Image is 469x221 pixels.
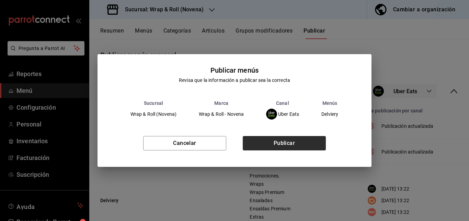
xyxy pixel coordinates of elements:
[119,100,188,106] th: Sucursal
[188,106,255,122] td: Wrap & Roll - Novena
[321,112,338,116] span: Delviery
[255,100,310,106] th: Canal
[266,109,299,120] div: Uber Eats
[188,100,255,106] th: Marca
[310,100,350,106] th: Menús
[243,136,326,150] button: Publicar
[210,65,259,75] div: Publicar menús
[119,106,188,122] td: Wrap & Roll (Novena)
[143,136,226,150] button: Cancelar
[179,77,290,84] div: Revisa que la información a publicar sea la correcta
